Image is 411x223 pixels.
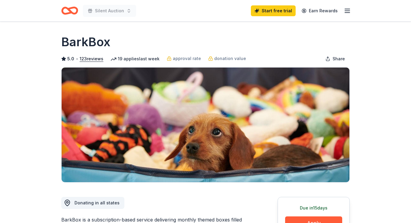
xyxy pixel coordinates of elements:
[83,5,136,17] button: Silent Auction
[251,5,296,16] a: Start free trial
[285,204,342,212] div: Due in 15 days
[67,55,74,62] span: 5.0
[111,55,160,62] div: 19 applies last week
[61,4,78,18] a: Home
[214,55,246,62] span: donation value
[298,5,341,16] a: Earn Rewards
[333,55,345,62] span: Share
[62,68,349,182] img: Image for BarkBox
[76,56,78,61] span: •
[321,53,350,65] button: Share
[95,7,124,14] span: Silent Auction
[61,34,110,50] h1: BarkBox
[75,200,120,205] span: Donating in all states
[173,55,201,62] span: approval rate
[208,55,246,62] a: donation value
[167,55,201,62] a: approval rate
[80,55,103,62] button: 123reviews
